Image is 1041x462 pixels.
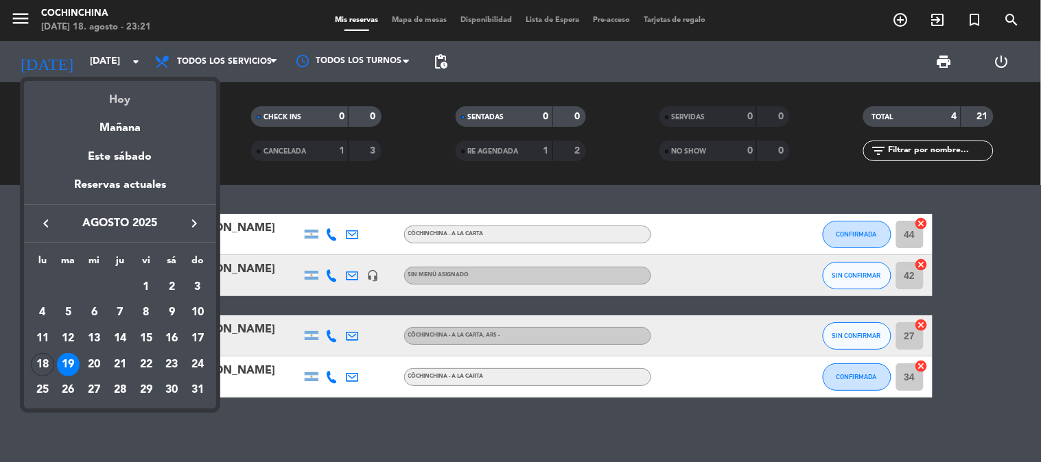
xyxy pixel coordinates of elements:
td: 31 de agosto de 2025 [185,377,211,403]
td: 2 de agosto de 2025 [159,274,185,300]
th: miércoles [81,253,107,274]
th: lunes [30,253,56,274]
td: 29 de agosto de 2025 [133,377,159,403]
td: 10 de agosto de 2025 [185,300,211,326]
div: 19 [57,353,80,376]
div: 26 [57,378,80,402]
div: 5 [57,301,80,324]
div: 8 [134,301,158,324]
td: 8 de agosto de 2025 [133,300,159,326]
div: Hoy [24,81,216,109]
div: 27 [82,378,106,402]
div: 7 [108,301,132,324]
td: 16 de agosto de 2025 [159,326,185,352]
th: martes [56,253,82,274]
td: 30 de agosto de 2025 [159,377,185,403]
i: keyboard_arrow_right [186,215,202,232]
td: 17 de agosto de 2025 [185,326,211,352]
div: 9 [160,301,183,324]
div: 1 [134,276,158,299]
td: 22 de agosto de 2025 [133,352,159,378]
div: 11 [31,327,54,350]
div: 14 [108,327,132,350]
td: 15 de agosto de 2025 [133,326,159,352]
button: keyboard_arrow_left [34,215,58,232]
td: 24 de agosto de 2025 [185,352,211,378]
div: 16 [160,327,183,350]
div: 23 [160,353,183,376]
div: 3 [186,276,209,299]
td: 12 de agosto de 2025 [56,326,82,352]
th: jueves [107,253,133,274]
i: keyboard_arrow_left [38,215,54,232]
td: 6 de agosto de 2025 [81,300,107,326]
td: 9 de agosto de 2025 [159,300,185,326]
div: 10 [186,301,209,324]
div: 22 [134,353,158,376]
td: 23 de agosto de 2025 [159,352,185,378]
td: 5 de agosto de 2025 [56,300,82,326]
div: 25 [31,378,54,402]
td: 19 de agosto de 2025 [56,352,82,378]
td: 28 de agosto de 2025 [107,377,133,403]
div: 31 [186,378,209,402]
div: 6 [82,301,106,324]
span: agosto 2025 [58,215,182,232]
div: 29 [134,378,158,402]
td: 14 de agosto de 2025 [107,326,133,352]
th: sábado [159,253,185,274]
div: 13 [82,327,106,350]
td: 25 de agosto de 2025 [30,377,56,403]
td: 13 de agosto de 2025 [81,326,107,352]
div: 2 [160,276,183,299]
div: 28 [108,378,132,402]
div: 30 [160,378,183,402]
td: 18 de agosto de 2025 [30,352,56,378]
div: 15 [134,327,158,350]
td: 26 de agosto de 2025 [56,377,82,403]
td: 3 de agosto de 2025 [185,274,211,300]
td: AGO. [30,274,133,300]
td: 1 de agosto de 2025 [133,274,159,300]
div: 17 [186,327,209,350]
td: 4 de agosto de 2025 [30,300,56,326]
div: Mañana [24,109,216,137]
div: 21 [108,353,132,376]
div: 4 [31,301,54,324]
button: keyboard_arrow_right [182,215,207,232]
div: Este sábado [24,138,216,176]
div: 20 [82,353,106,376]
td: 11 de agosto de 2025 [30,326,56,352]
th: viernes [133,253,159,274]
td: 21 de agosto de 2025 [107,352,133,378]
td: 7 de agosto de 2025 [107,300,133,326]
div: Reservas actuales [24,176,216,204]
div: 18 [31,353,54,376]
td: 20 de agosto de 2025 [81,352,107,378]
th: domingo [185,253,211,274]
div: 12 [57,327,80,350]
td: 27 de agosto de 2025 [81,377,107,403]
div: 24 [186,353,209,376]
